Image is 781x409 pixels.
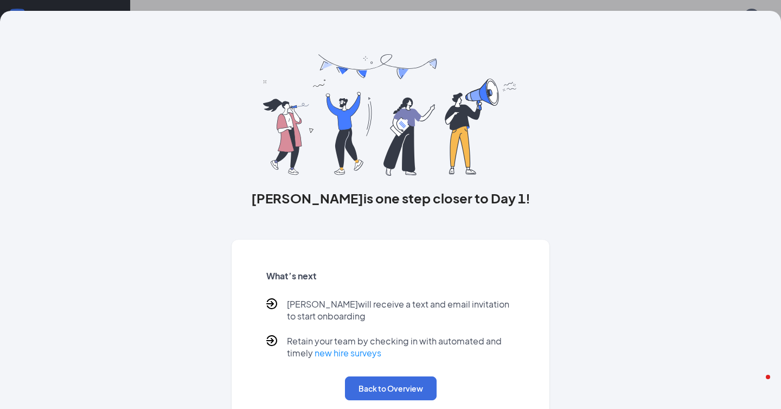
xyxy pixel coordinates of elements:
[266,270,515,282] h5: What’s next
[287,335,515,359] p: Retain your team by checking in with automated and timely
[744,372,770,398] iframe: Intercom live chat
[263,54,517,176] img: you are all set
[315,347,381,359] a: new hire surveys
[287,298,515,322] p: [PERSON_NAME] will receive a text and email invitation to start onboarding
[232,189,550,207] h3: [PERSON_NAME] is one step closer to Day 1!
[345,376,437,400] button: Back to Overview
